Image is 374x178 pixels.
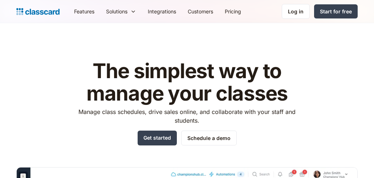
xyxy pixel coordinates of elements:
[100,3,142,20] div: Solutions
[314,4,358,18] a: Start for free
[106,8,127,15] div: Solutions
[182,3,219,20] a: Customers
[138,131,177,145] a: Get started
[288,8,304,15] div: Log in
[320,8,352,15] div: Start for free
[142,3,182,20] a: Integrations
[16,7,60,17] a: home
[181,131,237,145] a: Schedule a demo
[68,3,100,20] a: Features
[282,4,310,19] a: Log in
[72,107,302,125] p: Manage class schedules, drive sales online, and collaborate with your staff and students.
[72,60,302,105] h1: The simplest way to manage your classes
[219,3,247,20] a: Pricing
